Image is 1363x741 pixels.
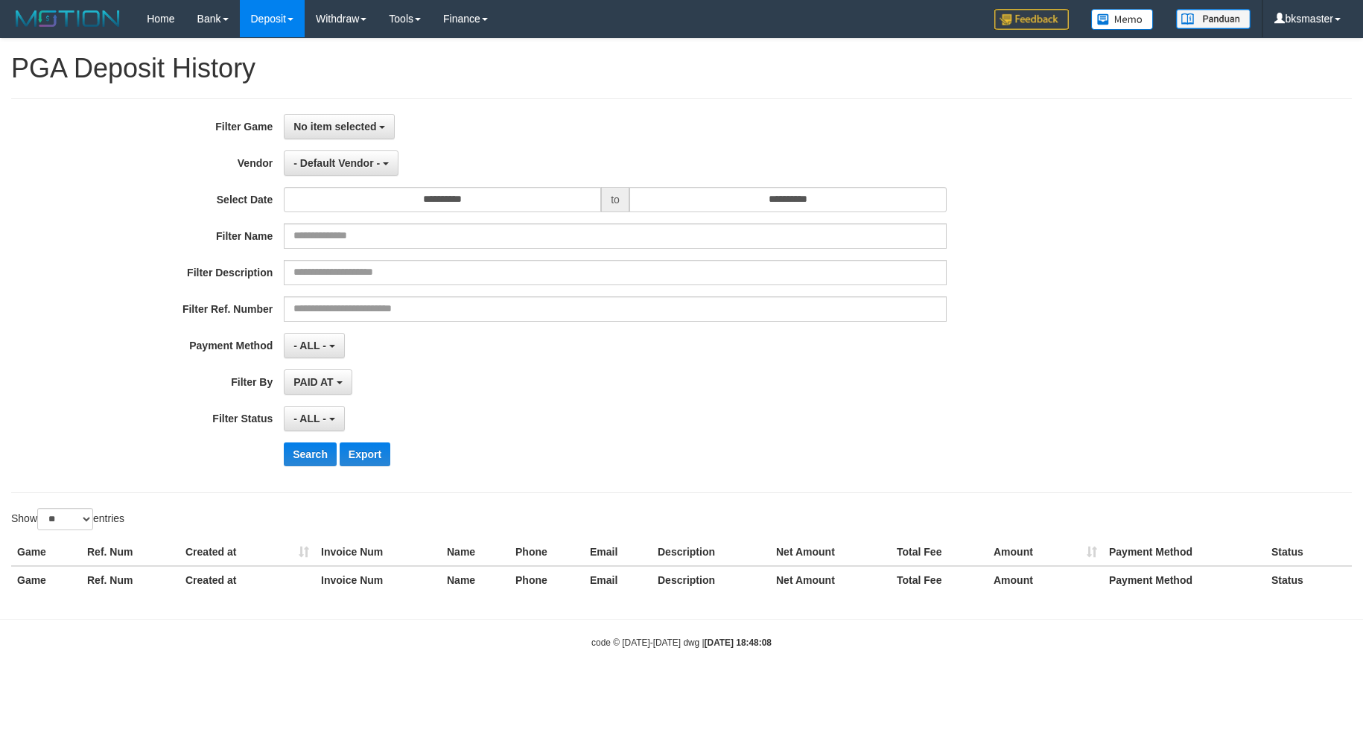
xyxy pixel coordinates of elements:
th: Payment Method [1103,566,1265,594]
th: Invoice Num [315,566,441,594]
strong: [DATE] 18:48:08 [705,637,772,648]
img: panduan.png [1176,9,1251,29]
th: Ref. Num [81,538,179,566]
span: - Default Vendor - [293,157,380,169]
th: Description [652,538,770,566]
button: PAID AT [284,369,352,395]
th: Created at [179,566,315,594]
button: Search [284,442,337,466]
th: Net Amount [770,538,891,566]
th: Name [441,566,509,594]
th: Phone [509,566,584,594]
img: Feedback.jpg [994,9,1069,30]
button: - Default Vendor - [284,150,398,176]
th: Created at [179,538,315,566]
th: Total Fee [891,538,988,566]
span: - ALL - [293,413,326,424]
th: Amount [988,538,1103,566]
button: - ALL - [284,333,344,358]
th: Net Amount [770,566,891,594]
span: PAID AT [293,376,333,388]
th: Invoice Num [315,538,441,566]
span: No item selected [293,121,376,133]
th: Name [441,538,509,566]
button: Export [340,442,390,466]
label: Show entries [11,508,124,530]
span: - ALL - [293,340,326,352]
th: Total Fee [891,566,988,594]
small: code © [DATE]-[DATE] dwg | [591,637,772,648]
th: Email [584,566,652,594]
span: to [601,187,629,212]
th: Status [1265,566,1352,594]
img: Button%20Memo.svg [1091,9,1154,30]
button: - ALL - [284,406,344,431]
h1: PGA Deposit History [11,54,1352,83]
button: No item selected [284,114,395,139]
select: Showentries [37,508,93,530]
th: Email [584,538,652,566]
th: Status [1265,538,1352,566]
th: Game [11,538,81,566]
th: Ref. Num [81,566,179,594]
th: Game [11,566,81,594]
th: Description [652,566,770,594]
img: MOTION_logo.png [11,7,124,30]
th: Phone [509,538,584,566]
th: Amount [988,566,1103,594]
th: Payment Method [1103,538,1265,566]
